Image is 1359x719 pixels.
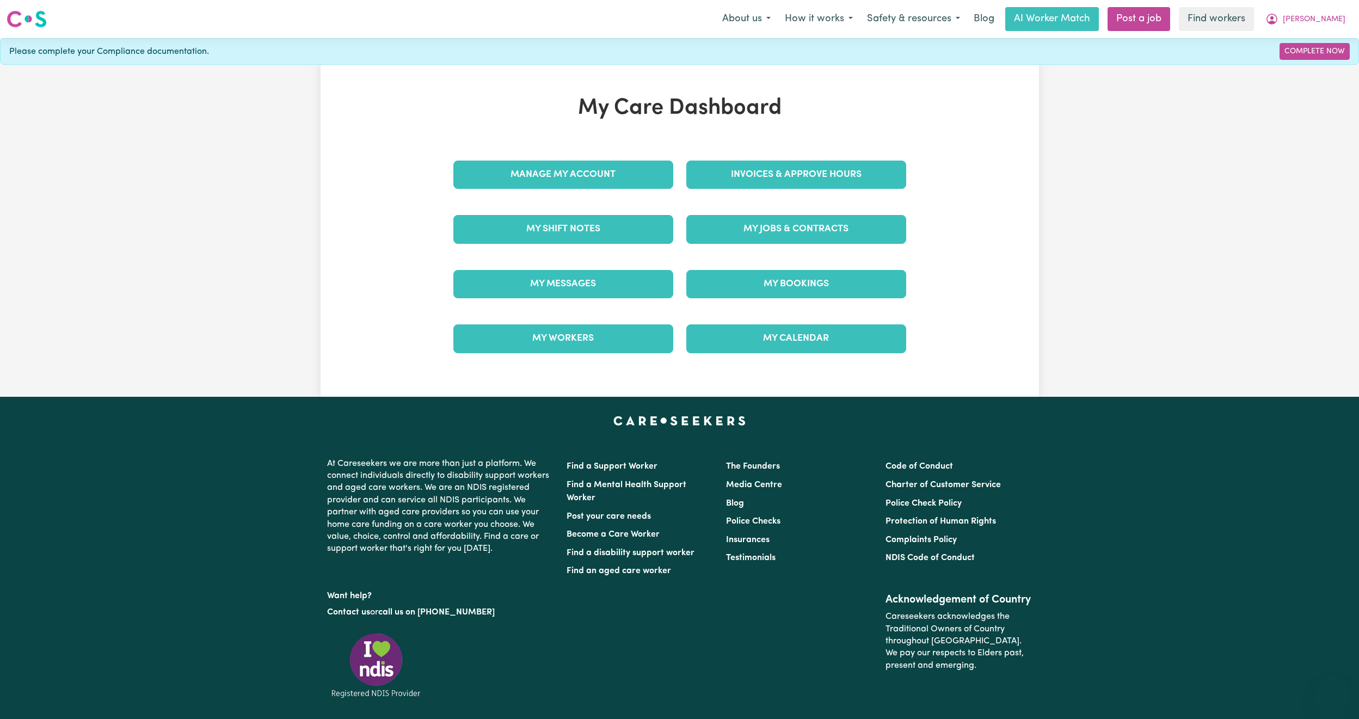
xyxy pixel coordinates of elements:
[567,567,671,575] a: Find an aged care worker
[885,481,1001,489] a: Charter of Customer Service
[1283,14,1345,26] span: [PERSON_NAME]
[567,512,651,521] a: Post your care needs
[885,462,953,471] a: Code of Conduct
[726,554,776,562] a: Testimonials
[1258,8,1352,30] button: My Account
[686,161,906,189] a: Invoices & Approve Hours
[613,416,746,425] a: Careseekers home page
[778,8,860,30] button: How it works
[1315,675,1350,710] iframe: Button to launch messaging window, conversation in progress
[9,45,209,58] span: Please complete your Compliance documentation.
[327,631,425,699] img: Registered NDIS provider
[726,517,780,526] a: Police Checks
[1108,7,1170,31] a: Post a job
[726,462,780,471] a: The Founders
[885,536,957,544] a: Complaints Policy
[567,530,660,539] a: Become a Care Worker
[686,324,906,353] a: My Calendar
[885,517,996,526] a: Protection of Human Rights
[7,7,47,32] a: Careseekers logo
[715,8,778,30] button: About us
[860,8,967,30] button: Safety & resources
[327,602,554,623] p: or
[453,161,673,189] a: Manage My Account
[726,481,782,489] a: Media Centre
[327,453,554,560] p: At Careseekers we are more than just a platform. We connect individuals directly to disability su...
[447,95,913,121] h1: My Care Dashboard
[686,215,906,243] a: My Jobs & Contracts
[453,270,673,298] a: My Messages
[378,608,495,617] a: call us on [PHONE_NUMBER]
[885,499,962,508] a: Police Check Policy
[967,7,1001,31] a: Blog
[7,9,47,29] img: Careseekers logo
[567,549,694,557] a: Find a disability support worker
[1280,43,1350,60] a: Complete Now
[567,462,657,471] a: Find a Support Worker
[453,324,673,353] a: My Workers
[885,554,975,562] a: NDIS Code of Conduct
[327,608,370,617] a: Contact us
[1179,7,1254,31] a: Find workers
[327,586,554,602] p: Want help?
[453,215,673,243] a: My Shift Notes
[726,536,770,544] a: Insurances
[885,593,1032,606] h2: Acknowledgement of Country
[1005,7,1099,31] a: AI Worker Match
[567,481,686,502] a: Find a Mental Health Support Worker
[726,499,744,508] a: Blog
[686,270,906,298] a: My Bookings
[885,606,1032,676] p: Careseekers acknowledges the Traditional Owners of Country throughout [GEOGRAPHIC_DATA]. We pay o...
